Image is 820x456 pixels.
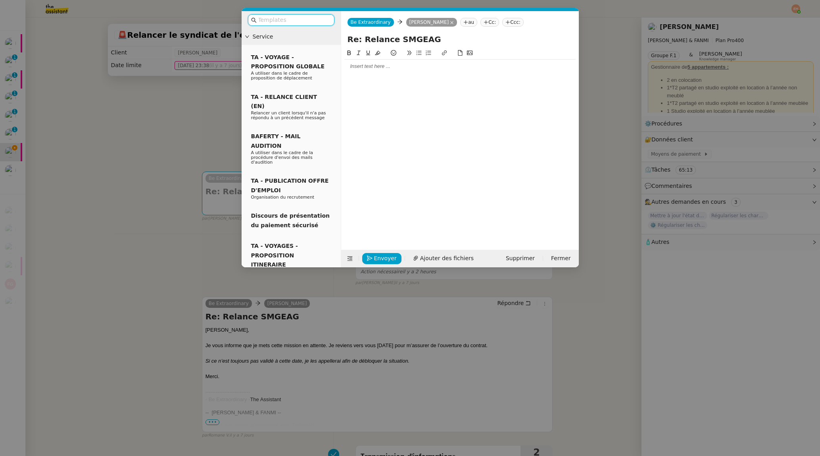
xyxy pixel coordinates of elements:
[242,29,341,44] div: Service
[251,133,301,149] span: BAFERTY - MAIL AUDITION
[258,15,330,25] input: Templates
[251,110,326,120] span: Relancer un client lorsqu'il n'a pas répondu à un précédent message
[251,243,298,268] span: TA - VOYAGES - PROPOSITION ITINERAIRE
[351,19,391,25] span: Be Extraordinary
[348,33,572,45] input: Subject
[501,253,540,264] button: Supprimer
[546,253,575,264] button: Fermer
[374,254,397,263] span: Envoyer
[251,94,317,109] span: TA - RELANCE CLIENT (EN)
[253,32,338,41] span: Service
[420,254,474,263] span: Ajouter des fichiers
[551,254,570,263] span: Fermer
[460,18,477,27] nz-tag: au
[480,18,499,27] nz-tag: Cc:
[251,54,325,70] span: TA - VOYAGE - PROPOSITION GLOBALE
[251,178,329,193] span: TA - PUBLICATION OFFRE D'EMPLOI
[502,18,524,27] nz-tag: Ccc:
[506,254,535,263] span: Supprimer
[251,150,313,165] span: A utiliser dans le cadre de la procédure d'envoi des mails d'audition
[251,71,312,81] span: A utiliser dans le cadre de proposition de déplacement
[251,195,315,200] span: Organisation du recrutement
[251,213,330,228] span: Discours de présentation du paiement sécurisé
[408,253,478,264] button: Ajouter des fichiers
[406,18,457,27] nz-tag: [PERSON_NAME]
[362,253,401,264] button: Envoyer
